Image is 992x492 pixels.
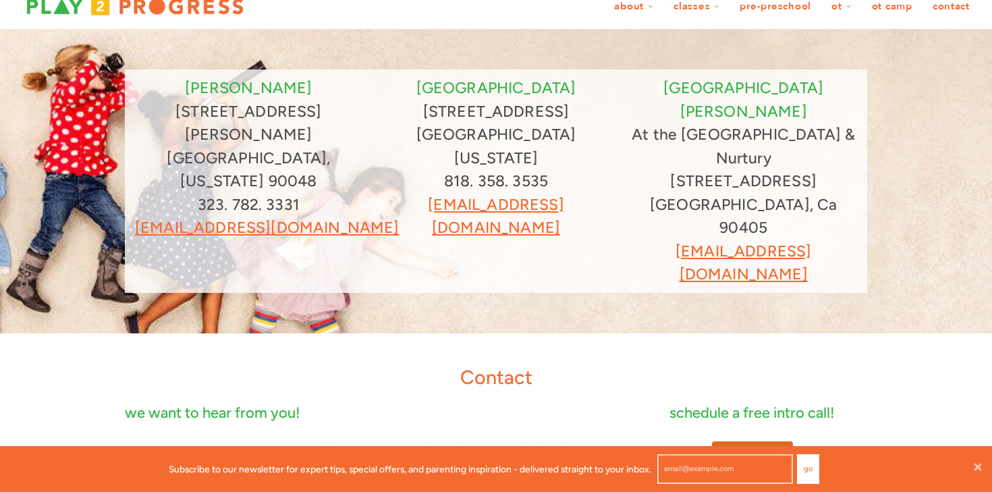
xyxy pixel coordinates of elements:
p: Send us a message and someone from our team will be in touch within a few hours. If you'd prefer,... [125,442,611,476]
p: [GEOGRAPHIC_DATA], Ca 90405 [630,193,857,240]
p: schedule a free intro call! [638,401,867,425]
p: Subscribe to our newsletter for expert tips, special offers, and parenting inspiration - delivere... [169,462,651,476]
p: 818. 358. 3535 [383,169,610,193]
font: [GEOGRAPHIC_DATA][PERSON_NAME] [663,78,823,121]
input: email@example.com [657,454,793,484]
p: [GEOGRAPHIC_DATA][US_STATE] [383,123,610,169]
p: [STREET_ADDRESS][PERSON_NAME] [135,100,362,146]
a: book now [712,441,793,475]
span: [GEOGRAPHIC_DATA] [416,78,576,97]
a: [EMAIL_ADDRESS][DOMAIN_NAME] [135,218,399,237]
font: [PERSON_NAME] [185,78,312,97]
a: [EMAIL_ADDRESS][DOMAIN_NAME] [428,195,563,238]
p: we want to hear from you! [125,401,611,425]
p: [STREET_ADDRESS] [630,169,857,193]
a: [EMAIL_ADDRESS][DOMAIN_NAME] [676,242,811,284]
p: [STREET_ADDRESS] [383,100,610,124]
button: Go [797,454,819,484]
p: At the [GEOGRAPHIC_DATA] & Nurtury [630,123,857,169]
p: 323. 782. 3331 [135,193,362,217]
p: [GEOGRAPHIC_DATA], [US_STATE] 90048 [135,146,362,193]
